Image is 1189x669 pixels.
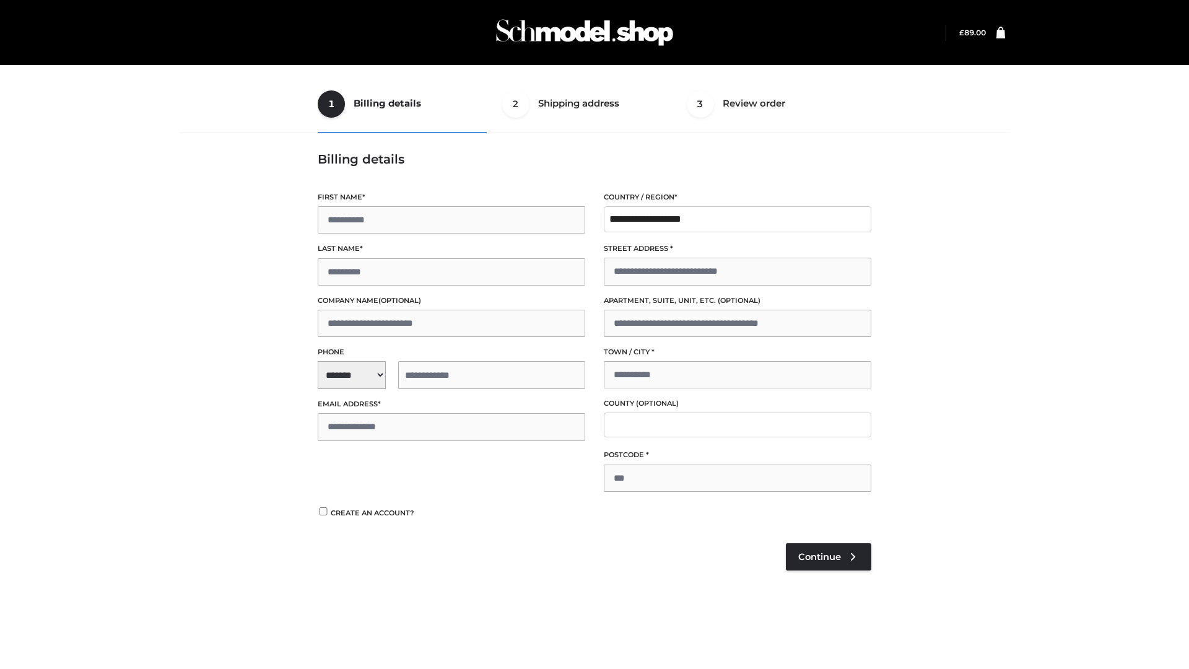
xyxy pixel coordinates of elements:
[604,449,871,461] label: Postcode
[959,28,986,37] bdi: 89.00
[718,296,760,305] span: (optional)
[959,28,964,37] span: £
[318,295,585,307] label: Company name
[604,346,871,358] label: Town / City
[604,243,871,255] label: Street address
[378,296,421,305] span: (optional)
[636,399,679,408] span: (optional)
[318,152,871,167] h3: Billing details
[318,507,329,515] input: Create an account?
[798,551,841,562] span: Continue
[604,295,871,307] label: Apartment, suite, unit, etc.
[318,398,585,410] label: Email address
[318,346,585,358] label: Phone
[604,191,871,203] label: Country / Region
[959,28,986,37] a: £89.00
[318,243,585,255] label: Last name
[331,509,414,517] span: Create an account?
[492,8,677,57] img: Schmodel Admin 964
[786,543,871,571] a: Continue
[318,191,585,203] label: First name
[604,398,871,409] label: County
